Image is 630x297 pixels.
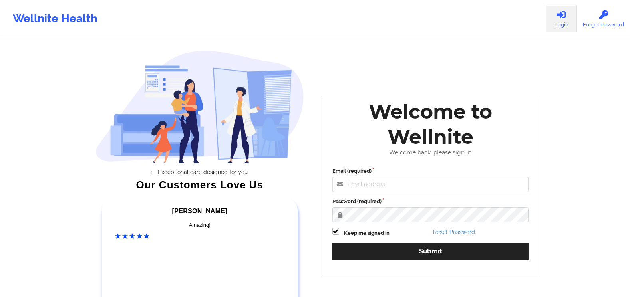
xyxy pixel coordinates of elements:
[95,181,304,189] div: Our Customers Love Us
[546,6,577,32] a: Login
[332,243,529,260] button: Submit
[327,99,535,149] div: Welcome to Wellnite
[115,221,284,229] div: Amazing!
[332,198,529,206] label: Password (required)
[433,229,475,235] a: Reset Password
[577,6,630,32] a: Forgot Password
[95,50,304,163] img: wellnite-auth-hero_200.c722682e.png
[103,169,304,175] li: Exceptional care designed for you.
[344,229,390,237] label: Keep me signed in
[332,177,529,192] input: Email address
[332,167,529,175] label: Email (required)
[172,208,227,214] span: [PERSON_NAME]
[327,149,535,156] div: Welcome back, please sign in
